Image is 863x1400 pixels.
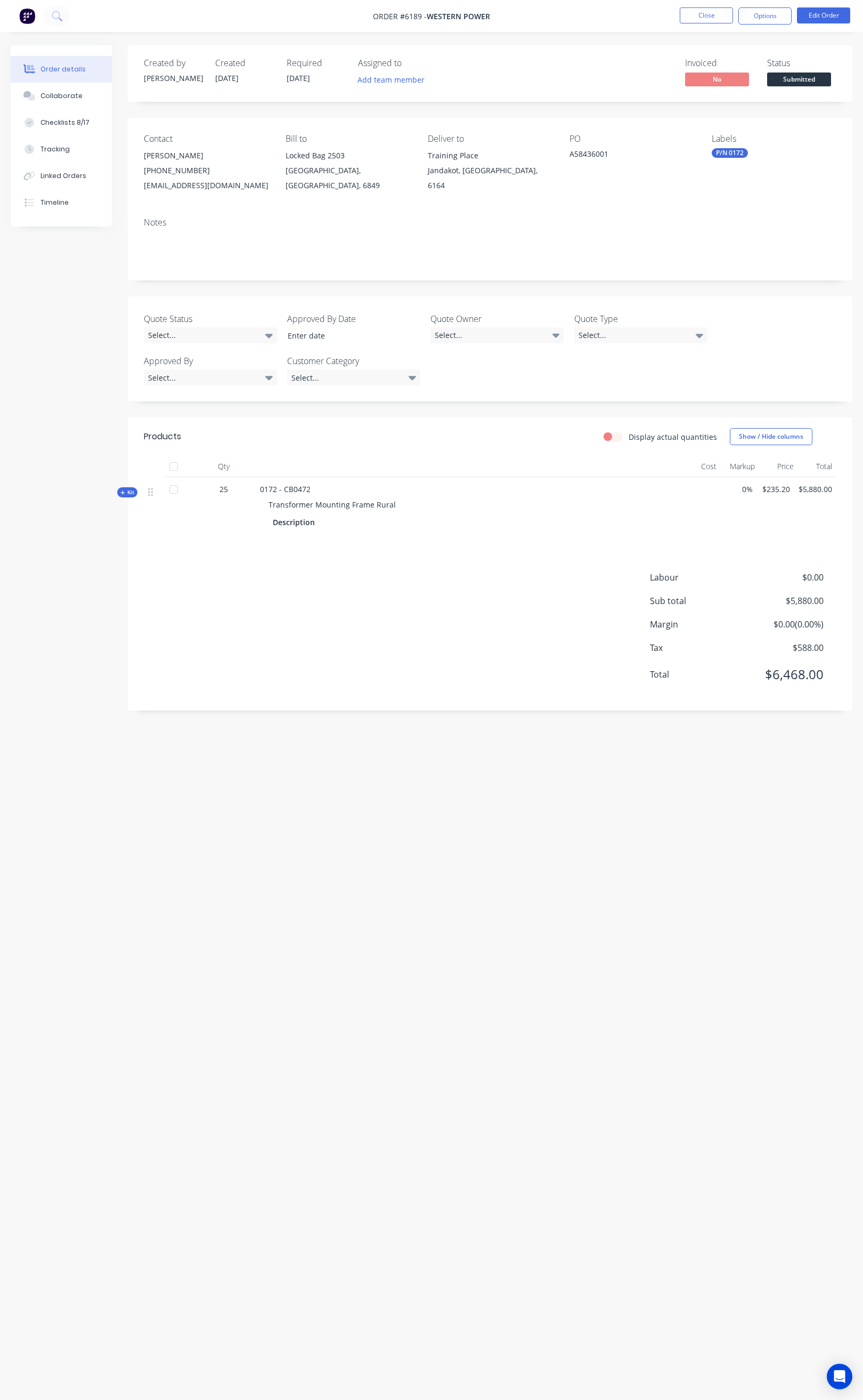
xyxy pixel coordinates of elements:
[40,65,86,74] div: Order details
[650,618,745,631] span: Margin
[352,73,430,87] button: Add team member
[260,484,311,494] span: 0172 - CB0472
[286,163,410,193] div: [GEOGRAPHIC_DATA], [GEOGRAPHIC_DATA], 6849
[144,73,202,84] div: [PERSON_NAME]
[287,355,420,367] label: Customer Category
[680,7,733,23] button: Close
[685,58,754,68] div: Invoiced
[11,56,112,83] button: Order details
[569,134,694,144] div: PO
[712,148,748,158] div: P/N 0172
[574,327,707,343] div: Select...
[11,136,112,163] button: Tracking
[117,487,137,497] div: Kit
[192,456,256,477] div: Qty
[373,11,427,21] span: Order #6189 -
[144,369,277,385] div: Select...
[730,428,812,445] button: Show / Hide columns
[19,8,35,24] img: Factory
[358,73,430,87] button: Add team member
[215,58,274,68] div: Created
[797,7,850,23] button: Edit Order
[761,484,790,495] span: $235.20
[745,618,824,631] span: $0.00 ( 0.00 %)
[144,312,277,325] label: Quote Status
[723,484,752,495] span: 0%
[286,134,410,144] div: Bill to
[767,73,831,86] span: Submitted
[428,163,552,193] div: Jandakot, [GEOGRAPHIC_DATA], 6164
[144,178,268,193] div: [EMAIL_ADDRESS][DOMAIN_NAME]
[287,312,420,325] label: Approved By Date
[650,571,745,584] span: Labour
[11,83,112,109] button: Collaborate
[219,484,228,495] span: 25
[144,163,268,178] div: [PHONE_NUMBER]
[629,431,717,442] label: Display actual quantities
[144,134,268,144] div: Contact
[287,58,345,68] div: Required
[286,148,410,163] div: Locked Bag 2503
[745,571,824,584] span: $0.00
[268,500,396,510] span: Transformer Mounting Frame Rural
[798,456,837,477] div: Total
[428,148,552,193] div: Training PlaceJandakot, [GEOGRAPHIC_DATA], 6164
[682,456,721,477] div: Cost
[280,328,413,344] input: Enter date
[40,171,86,181] div: Linked Orders
[286,148,410,193] div: Locked Bag 2503[GEOGRAPHIC_DATA], [GEOGRAPHIC_DATA], 6849
[574,312,707,325] label: Quote Type
[767,73,831,88] button: Submitted
[650,668,745,681] span: Total
[428,134,552,144] div: Deliver to
[287,369,420,385] div: Select...
[273,514,319,530] div: Description
[430,312,564,325] label: Quote Owner
[40,91,83,101] div: Collaborate
[759,456,798,477] div: Price
[799,484,832,495] span: $5,880.00
[569,148,694,163] div: A58436001
[428,148,552,163] div: Training Place
[650,641,745,654] span: Tax
[144,58,202,68] div: Created by
[745,594,824,607] span: $5,880.00
[144,355,277,367] label: Approved By
[144,327,277,343] div: Select...
[358,58,465,68] div: Assigned to
[40,198,69,207] div: Timeline
[685,73,749,86] span: No
[144,148,268,193] div: [PERSON_NAME][PHONE_NUMBER][EMAIL_ADDRESS][DOMAIN_NAME]
[144,148,268,163] div: [PERSON_NAME]
[427,11,490,21] span: Western Power
[144,218,836,228] div: Notes
[215,73,239,83] span: [DATE]
[721,456,760,477] div: Markup
[11,163,112,189] button: Linked Orders
[430,327,564,343] div: Select...
[40,144,70,154] div: Tracking
[827,1364,852,1389] div: Open Intercom Messenger
[745,665,824,684] span: $6,468.00
[767,58,836,68] div: Status
[144,430,181,443] div: Products
[11,189,112,216] button: Timeline
[11,109,112,136] button: Checklists 8/17
[650,594,745,607] span: Sub total
[738,7,792,25] button: Options
[287,73,310,83] span: [DATE]
[40,118,89,127] div: Checklists 8/17
[745,641,824,654] span: $588.00
[712,134,836,144] div: Labels
[120,488,134,496] span: Kit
